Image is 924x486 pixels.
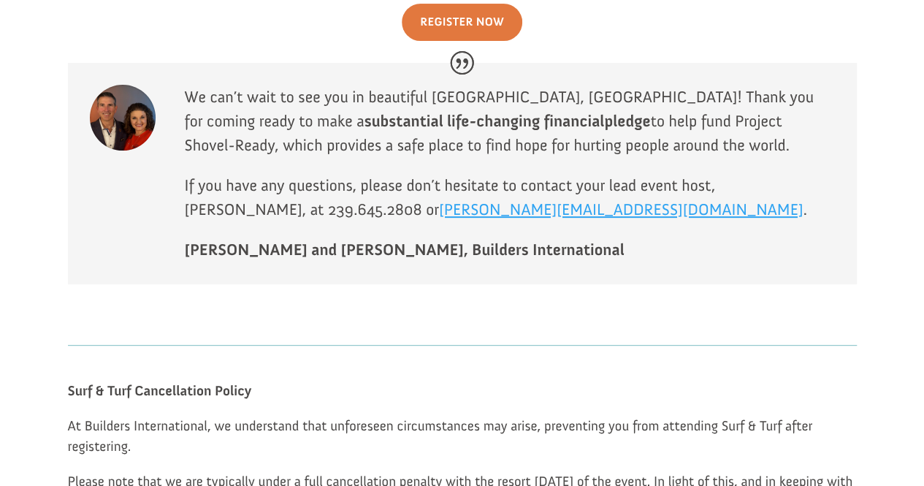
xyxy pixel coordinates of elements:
[185,85,835,173] p: We can’t wait to see you in beautiful [GEOGRAPHIC_DATA], [GEOGRAPHIC_DATA]! Thank you for coming ...
[26,15,201,44] div: [DEMOGRAPHIC_DATA]-Grand Blanc donated $100
[34,45,118,56] strong: Children's Initiatives
[439,200,803,227] a: [PERSON_NAME][EMAIL_ADDRESS][DOMAIN_NAME]
[68,382,252,399] b: Surf & Turf Cancellation Policy
[364,111,605,131] strong: substantial life-changing financial
[402,4,522,41] a: Register Now
[39,58,176,69] span: Grand Blanc , [GEOGRAPHIC_DATA]
[140,31,152,42] img: emoji thumbsUp
[439,200,803,219] span: [PERSON_NAME][EMAIL_ADDRESS][DOMAIN_NAME]
[26,58,37,69] img: US.png
[604,111,650,131] strong: pledge
[68,417,813,455] span: At Builders International, we understand that unforeseen circumstances may arise, preventing you ...
[207,29,272,56] button: Donate
[26,45,201,56] div: to
[185,175,807,219] span: If you have any questions, please don’t hesitate to contact your lead event host, [PERSON_NAME], ...
[185,240,625,259] strong: [PERSON_NAME] and [PERSON_NAME], Builders International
